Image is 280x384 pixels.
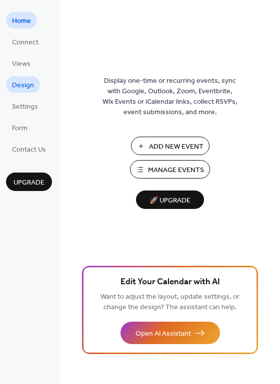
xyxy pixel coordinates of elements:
a: Form [6,119,33,136]
span: Design [12,80,34,91]
span: Connect [12,37,38,48]
span: Edit Your Calendar with AI [120,275,220,289]
a: Design [6,76,40,93]
span: Open AI Assistant [135,329,191,339]
a: Contact Us [6,141,52,157]
a: Home [6,12,37,28]
span: Manage Events [148,165,204,176]
span: Home [12,16,31,26]
span: Want to adjust the layout, update settings, or change the design? The assistant can help. [100,290,239,314]
a: Views [6,55,36,71]
button: Manage Events [130,160,210,179]
button: Add New Event [131,137,209,155]
button: Upgrade [6,173,52,191]
button: Open AI Assistant [120,322,220,344]
span: Settings [12,102,38,112]
span: 🚀 Upgrade [142,194,198,207]
span: Add New Event [149,142,203,152]
span: Upgrade [13,178,44,188]
span: Display one-time or recurring events, sync with Google, Outlook, Zoom, Eventbrite, Wix Events or ... [102,76,237,118]
span: Contact Us [12,145,46,155]
a: Connect [6,33,44,50]
span: Views [12,59,30,69]
span: Form [12,123,27,134]
a: Settings [6,98,44,114]
button: 🚀 Upgrade [136,191,204,209]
